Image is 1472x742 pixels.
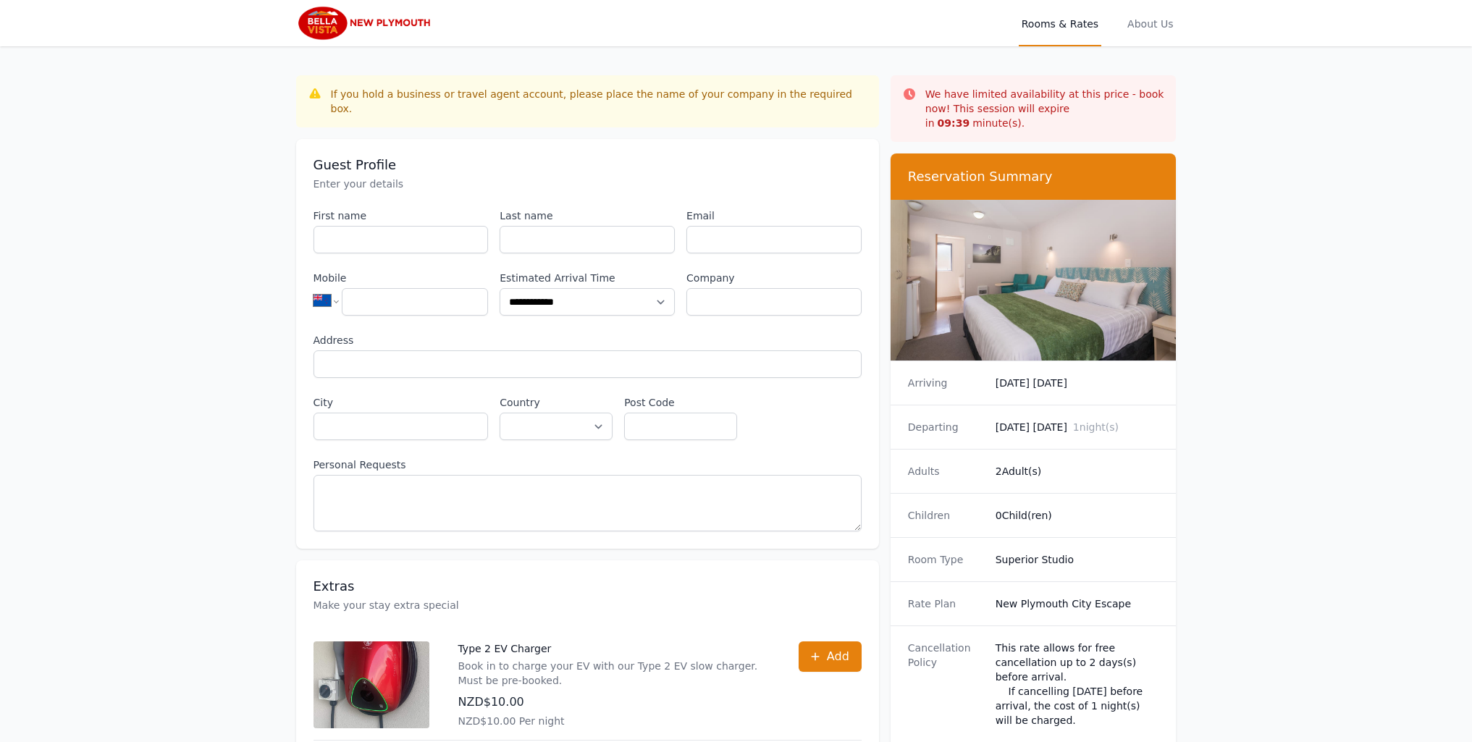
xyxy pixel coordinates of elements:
[996,641,1159,728] div: This rate allows for free cancellation up to 2 days(s) before arrival. If cancelling [DATE] befor...
[925,87,1165,130] p: We have limited availability at this price - book now! This session will expire in minute(s).
[500,271,675,285] label: Estimated Arrival Time
[1073,421,1119,433] span: 1 night(s)
[908,552,984,567] dt: Room Type
[458,659,770,688] p: Book in to charge your EV with our Type 2 EV slow charger. Must be pre-booked.
[686,271,862,285] label: Company
[314,271,489,285] label: Mobile
[331,87,867,116] div: If you hold a business or travel agent account, please place the name of your company in the requ...
[908,168,1159,185] h3: Reservation Summary
[799,641,862,672] button: Add
[908,641,984,728] dt: Cancellation Policy
[500,208,675,223] label: Last name
[996,420,1159,434] dd: [DATE] [DATE]
[314,641,429,728] img: Type 2 EV Charger
[996,376,1159,390] dd: [DATE] [DATE]
[908,376,984,390] dt: Arriving
[938,117,970,129] strong: 09 : 39
[314,395,489,410] label: City
[458,641,770,656] p: Type 2 EV Charger
[500,395,613,410] label: Country
[996,464,1159,478] dd: 2 Adult(s)
[996,552,1159,567] dd: Superior Studio
[827,648,849,665] span: Add
[908,464,984,478] dt: Adults
[686,208,862,223] label: Email
[314,578,862,595] h3: Extras
[624,395,737,410] label: Post Code
[458,714,770,728] p: NZD$10.00 Per night
[314,208,489,223] label: First name
[908,596,984,611] dt: Rate Plan
[891,200,1177,361] img: Superior Studio
[996,508,1159,523] dd: 0 Child(ren)
[314,156,862,174] h3: Guest Profile
[908,508,984,523] dt: Children
[908,420,984,434] dt: Departing
[296,6,435,41] img: Bella Vista New Plymouth
[314,458,862,472] label: Personal Requests
[458,693,770,711] p: NZD$10.00
[314,177,862,191] p: Enter your details
[314,598,862,612] p: Make your stay extra special
[996,596,1159,611] dd: New Plymouth City Escape
[314,333,862,347] label: Address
